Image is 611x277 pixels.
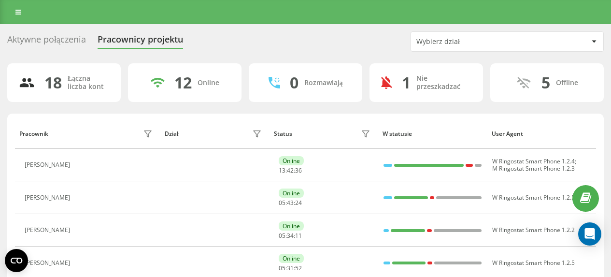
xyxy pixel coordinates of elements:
[416,38,532,46] div: Wybierz dział
[287,264,294,272] span: 31
[492,259,575,267] span: W Ringostat Smart Phone 1.2.5
[383,131,483,137] div: W statusie
[279,167,302,174] div: : :
[416,74,471,91] div: Nie przeszkadzać
[198,79,219,87] div: Online
[279,233,302,239] div: : :
[304,79,343,87] div: Rozmawiają
[287,199,294,207] span: 43
[402,73,411,92] div: 1
[492,157,575,165] span: W Ringostat Smart Phone 1.2.4
[295,264,302,272] span: 52
[279,264,285,272] span: 05
[25,227,72,233] div: [PERSON_NAME]
[279,221,304,231] div: Online
[287,232,294,240] span: 34
[25,194,72,201] div: [PERSON_NAME]
[5,249,28,272] button: Open CMP widget
[492,131,592,137] div: User Agent
[492,226,575,234] span: W Ringostat Smart Phone 1.2.2
[556,79,578,87] div: Offline
[98,34,183,49] div: Pracownicy projektu
[174,73,192,92] div: 12
[279,156,304,165] div: Online
[279,200,302,206] div: : :
[279,254,304,263] div: Online
[165,131,178,137] div: Dział
[19,131,48,137] div: Pracownik
[279,166,285,175] span: 13
[279,265,302,272] div: : :
[279,232,285,240] span: 05
[541,73,550,92] div: 5
[274,131,292,137] div: Status
[295,232,302,240] span: 11
[279,199,285,207] span: 05
[492,164,575,173] span: M Ringostat Smart Phone 1.2.3
[68,74,109,91] div: Łączna liczba kont
[290,73,298,92] div: 0
[578,222,601,246] div: Open Intercom Messenger
[295,166,302,175] span: 36
[25,161,72,168] div: [PERSON_NAME]
[295,199,302,207] span: 24
[279,189,304,198] div: Online
[44,73,62,92] div: 18
[25,260,72,266] div: [PERSON_NAME]
[7,34,86,49] div: Aktywne połączenia
[287,166,294,175] span: 42
[492,193,575,202] span: W Ringostat Smart Phone 1.2.5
